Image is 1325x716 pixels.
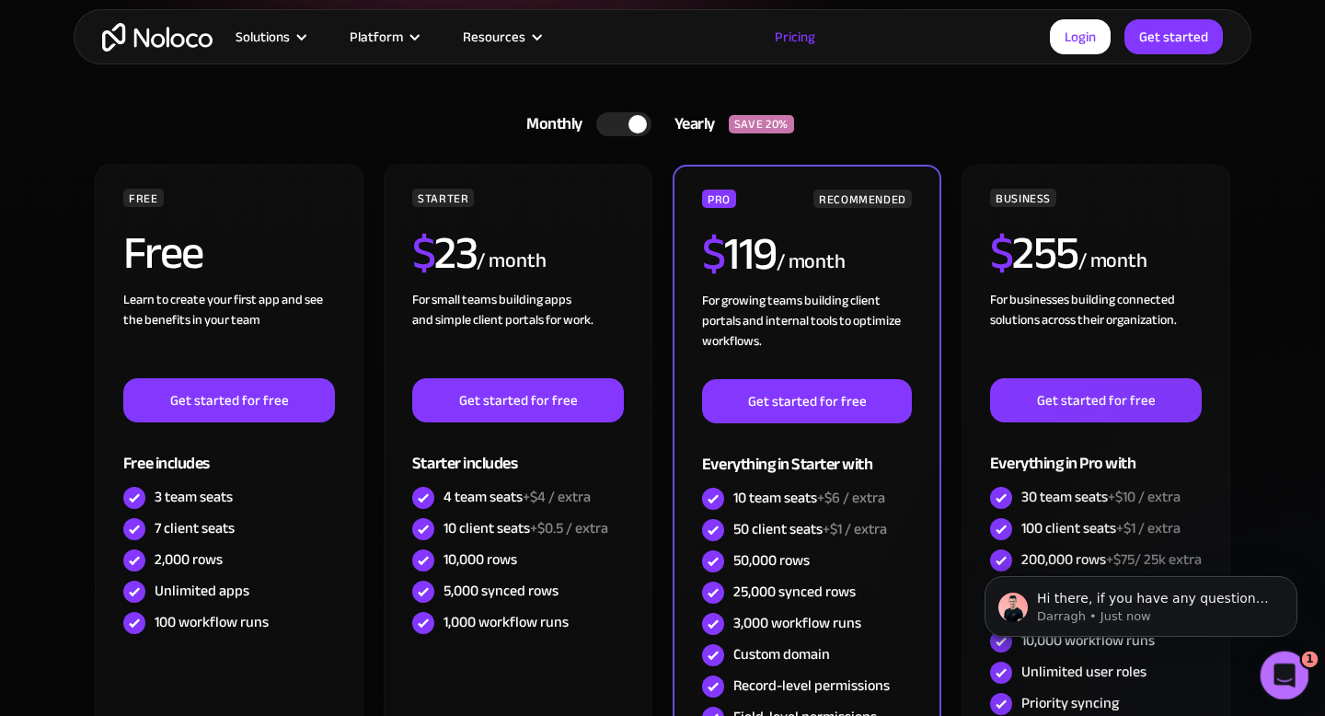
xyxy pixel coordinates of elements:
a: home [102,23,213,52]
span: +$1 / extra [1116,514,1181,542]
div: 100 client seats [1021,518,1181,538]
div: Free includes [123,422,335,482]
div: 7 client seats [155,518,235,538]
div: Platform [350,25,403,49]
a: Get started for free [702,379,912,423]
div: 2,000 rows [155,549,223,570]
div: Record-level permissions [733,676,890,696]
a: Get started for free [412,378,624,422]
span: +$10 / extra [1108,483,1181,511]
iframe: Intercom notifications message [957,537,1325,666]
span: 1 [1302,652,1319,668]
div: Yearly [651,110,729,138]
div: PRO [702,190,736,208]
div: For growing teams building client portals and internal tools to optimize workflows. [702,291,912,379]
div: 30 team seats [1021,487,1181,507]
iframe: Intercom live chat [1261,652,1309,700]
div: Learn to create your first app and see the benefits in your team ‍ [123,290,335,378]
div: 5,000 synced rows [444,581,559,601]
h2: Free [123,230,203,276]
div: Resources [463,25,525,49]
span: +$6 / extra [817,484,885,512]
div: Solutions [236,25,290,49]
div: 3,000 workflow runs [733,613,861,633]
h2: 119 [702,231,777,277]
div: Solutions [213,25,327,49]
div: / month [1078,247,1147,276]
div: / month [777,248,846,277]
h2: 23 [412,230,478,276]
div: 1,000 workflow runs [444,612,569,632]
span: $ [702,211,725,297]
div: 10,000 rows [444,549,517,570]
div: 100 workflow runs [155,612,269,632]
div: Monthly [503,110,596,138]
a: Pricing [752,25,838,49]
div: Priority syncing [1021,693,1119,713]
span: $ [990,210,1013,296]
div: Everything in Pro with [990,422,1202,482]
div: Resources [440,25,562,49]
div: RECOMMENDED [813,190,912,208]
span: +$4 / extra [523,483,591,511]
div: 3 team seats [155,487,233,507]
div: Custom domain [733,644,830,664]
div: STARTER [412,189,474,207]
a: Get started for free [990,378,1202,422]
div: SAVE 20% [729,115,794,133]
div: 4 team seats [444,487,591,507]
div: 50 client seats [733,519,887,539]
h2: 255 [990,230,1078,276]
div: BUSINESS [990,189,1056,207]
a: Get started for free [123,378,335,422]
div: FREE [123,189,164,207]
span: +$1 / extra [823,515,887,543]
div: Starter includes [412,422,624,482]
div: 10 client seats [444,518,608,538]
span: $ [412,210,435,296]
div: Unlimited apps [155,581,249,601]
div: / month [477,247,546,276]
div: Everything in Starter with [702,423,912,483]
div: Platform [327,25,440,49]
div: For businesses building connected solutions across their organization. ‍ [990,290,1202,378]
a: Login [1050,19,1111,54]
a: Get started [1124,19,1223,54]
div: 10 team seats [733,488,885,508]
div: Unlimited user roles [1021,662,1146,682]
div: For small teams building apps and simple client portals for work. ‍ [412,290,624,378]
div: 50,000 rows [733,550,810,571]
span: +$0.5 / extra [530,514,608,542]
div: 25,000 synced rows [733,582,856,602]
